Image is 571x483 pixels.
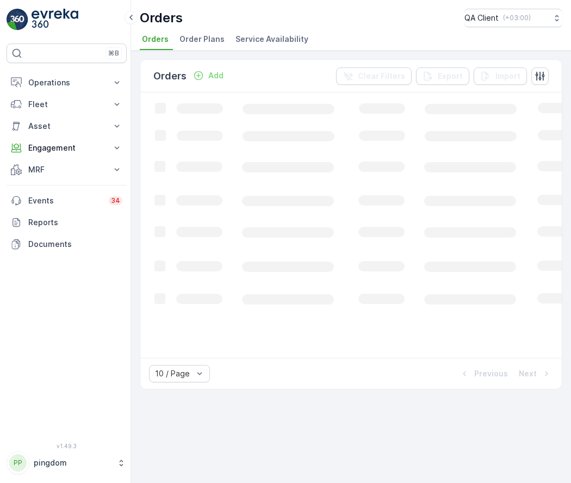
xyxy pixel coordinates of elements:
[28,195,102,206] p: Events
[28,164,105,175] p: MRF
[9,454,27,472] div: PP
[474,368,508,379] p: Previous
[336,67,412,85] button: Clear Filters
[474,67,527,85] button: Import
[7,443,127,449] span: v 1.49.3
[503,14,531,22] p: ( +03:00 )
[7,115,127,137] button: Asset
[7,9,28,30] img: logo
[464,13,499,23] p: QA Client
[464,9,562,27] button: QA Client(+03:00)
[28,217,122,228] p: Reports
[438,71,463,82] p: Export
[28,99,105,110] p: Fleet
[235,34,308,45] span: Service Availability
[7,451,127,474] button: PPpingdom
[140,9,183,27] p: Orders
[28,143,105,153] p: Engagement
[34,457,111,468] p: pingdom
[495,71,520,82] p: Import
[28,77,105,88] p: Operations
[28,239,122,250] p: Documents
[358,71,405,82] p: Clear Filters
[32,9,78,30] img: logo_light-DOdMpM7g.png
[108,49,119,58] p: ⌘B
[111,196,120,205] p: 34
[7,94,127,115] button: Fleet
[189,69,228,82] button: Add
[142,34,169,45] span: Orders
[458,367,509,380] button: Previous
[28,121,105,132] p: Asset
[153,69,187,84] p: Orders
[7,159,127,181] button: MRF
[7,72,127,94] button: Operations
[179,34,225,45] span: Order Plans
[7,137,127,159] button: Engagement
[416,67,469,85] button: Export
[7,212,127,233] a: Reports
[7,190,127,212] a: Events34
[208,70,224,81] p: Add
[7,233,127,255] a: Documents
[519,368,537,379] p: Next
[518,367,553,380] button: Next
